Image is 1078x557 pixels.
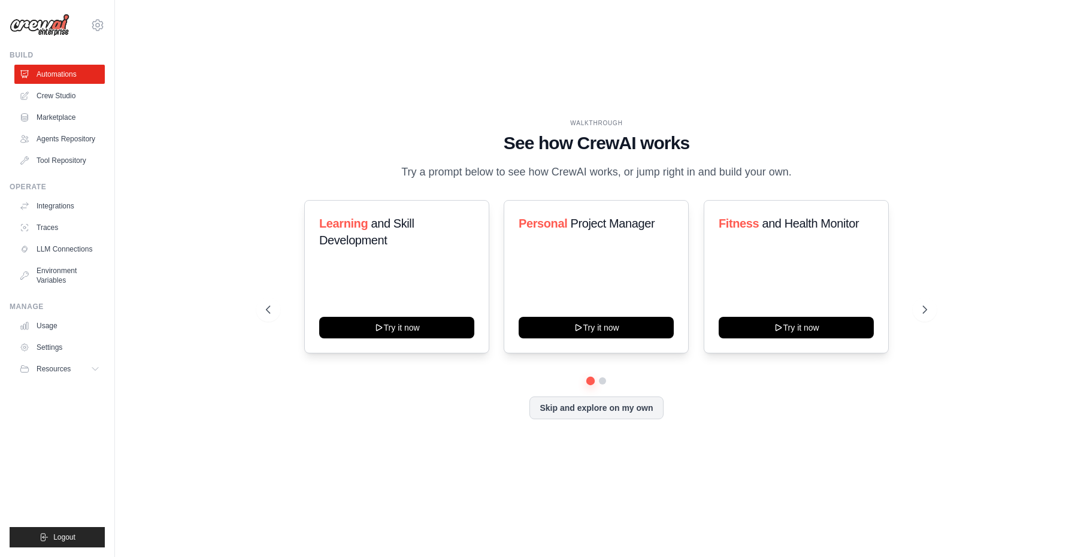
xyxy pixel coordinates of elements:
button: Skip and explore on my own [529,396,663,419]
span: Fitness [719,217,759,230]
a: Crew Studio [14,86,105,105]
button: Try it now [519,317,674,338]
span: Project Manager [571,217,655,230]
a: Automations [14,65,105,84]
a: LLM Connections [14,240,105,259]
button: Resources [14,359,105,379]
a: Usage [14,316,105,335]
img: Logo [10,14,69,37]
div: Build [10,50,105,60]
a: Tool Repository [14,151,105,170]
button: Try it now [719,317,874,338]
a: Environment Variables [14,261,105,290]
button: Logout [10,527,105,547]
button: Try it now [319,317,474,338]
span: Learning [319,217,368,230]
div: Manage [10,302,105,311]
div: WALKTHROUGH [266,119,927,128]
p: Try a prompt below to see how CrewAI works, or jump right in and build your own. [395,164,798,181]
span: Personal [519,217,567,230]
span: Logout [53,532,75,542]
a: Integrations [14,196,105,216]
a: Traces [14,218,105,237]
h1: See how CrewAI works [266,132,927,154]
a: Agents Repository [14,129,105,149]
div: Operate [10,182,105,192]
a: Settings [14,338,105,357]
span: and Health Monitor [762,217,859,230]
span: Resources [37,364,71,374]
a: Marketplace [14,108,105,127]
